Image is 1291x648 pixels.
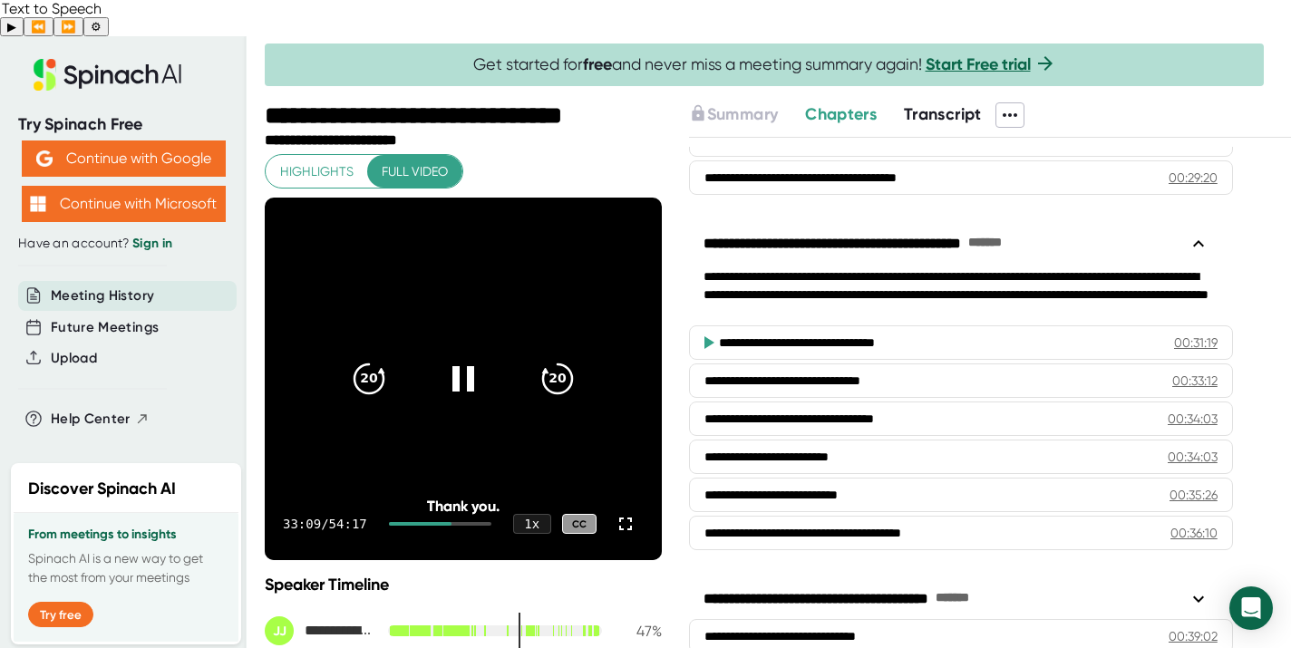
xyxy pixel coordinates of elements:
[51,409,131,430] span: Help Center
[562,514,597,535] div: CC
[382,160,448,183] span: Full video
[24,17,53,36] button: Previous
[265,616,294,645] div: JJ
[305,498,622,515] div: Thank you.
[22,140,226,177] button: Continue with Google
[904,104,982,124] span: Transcript
[1168,410,1218,428] div: 00:34:03
[473,54,1056,75] span: Get started for and never miss a meeting summary again!
[689,102,778,127] button: Summary
[367,155,462,189] button: Full video
[1168,448,1218,466] div: 00:34:03
[583,54,612,74] b: free
[53,17,83,36] button: Forward
[1170,486,1218,504] div: 00:35:26
[51,317,159,338] button: Future Meetings
[51,409,150,430] button: Help Center
[22,186,226,222] button: Continue with Microsoft
[513,514,551,534] div: 1 x
[1170,524,1218,542] div: 00:36:10
[283,517,367,531] div: 33:09 / 54:17
[1229,586,1273,630] div: Open Intercom Messenger
[926,54,1031,74] a: Start Free trial
[51,285,154,306] button: Meeting History
[805,102,877,127] button: Chapters
[707,104,778,124] span: Summary
[18,114,228,135] div: Try Spinach Free
[616,623,662,640] div: 47 %
[1169,169,1218,187] div: 00:29:20
[689,102,805,128] div: Upgrade to access
[28,527,224,542] h3: From meetings to insights
[265,575,662,595] div: Speaker Timeline
[18,236,228,252] div: Have an account?
[132,236,172,251] a: Sign in
[83,17,109,36] button: Settings
[36,150,53,167] img: Aehbyd4JwY73AAAAAElFTkSuQmCC
[28,477,176,501] h2: Discover Spinach AI
[1169,627,1218,645] div: 00:39:02
[28,602,93,627] button: Try free
[1172,372,1218,390] div: 00:33:12
[28,549,224,587] p: Spinach AI is a new way to get the most from your meetings
[805,104,877,124] span: Chapters
[265,616,374,645] div: Jasmine Johnson
[266,155,368,189] button: Highlights
[1174,334,1218,352] div: 00:31:19
[51,348,97,369] button: Upload
[280,160,354,183] span: Highlights
[904,102,982,127] button: Transcript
